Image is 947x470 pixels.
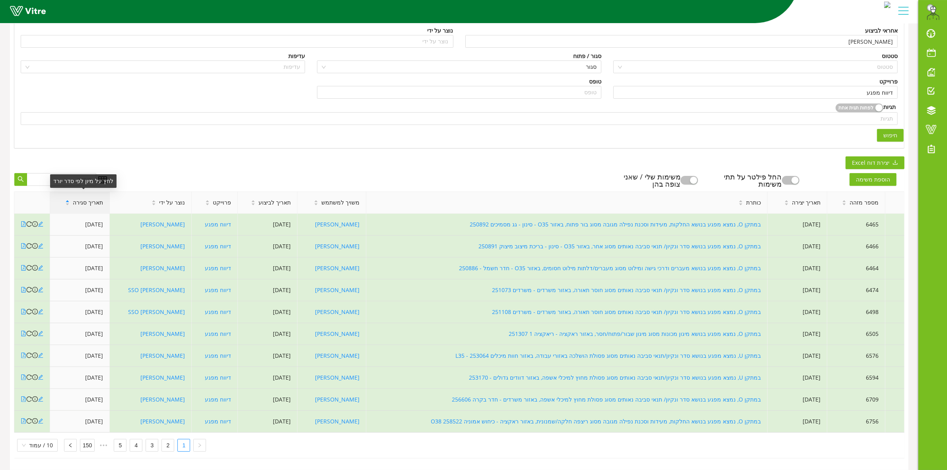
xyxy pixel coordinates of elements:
[238,257,298,279] td: [DATE]
[21,221,26,227] span: file-pdf
[177,439,190,452] li: 1
[315,352,360,359] a: [PERSON_NAME]
[26,265,32,271] span: reload
[768,257,827,279] td: [DATE]
[26,353,32,358] span: reload
[739,202,743,207] span: caret-down
[38,417,43,425] a: edit
[21,264,26,272] a: file-pdf
[431,417,761,425] a: במתקן O, נמצא מפגע בנושא החלקות, מעידות וסכנת נפילה מגובה מסוג ריצפה חלקה/שמנונית, באזור ראקציה -...
[205,199,210,203] span: caret-up
[838,103,873,112] span: לפחות תגית אחת
[213,198,231,207] span: פרוייקט
[827,214,885,236] td: 6465
[238,279,298,301] td: [DATE]
[792,198,821,207] span: תאריך יצירה
[21,417,26,425] a: file-pdf
[21,309,26,314] span: file-pdf
[827,411,885,433] td: 6756
[238,345,298,367] td: [DATE]
[65,199,70,203] span: caret-up
[428,26,453,35] div: נוצר על ידי
[238,214,298,236] td: [DATE]
[21,374,26,380] span: file-pdf
[38,352,43,359] a: edit
[205,374,231,381] a: דיווח מפגע
[768,389,827,411] td: [DATE]
[21,374,26,381] a: file-pdf
[21,353,26,358] span: file-pdf
[478,242,761,250] a: במתקן O, נמצא מפגע בנושא סדר ונקיון/ תנאי סביבה נאותים מסוג אחר, באזור O35 - סינון - בריכת מיצוב ...
[205,220,231,228] a: דיווח מפגע
[128,286,185,294] a: [PERSON_NAME] SSO
[205,202,210,207] span: caret-down
[146,439,158,451] a: 3
[469,374,761,381] a: במתקן U, נמצא מפגע בנושא סדר ונקיון/תנאי סביבה נאותים מסוג פסולת מחוץ למיכלי אשפה, באזור דוודים ג...
[140,374,185,381] a: [PERSON_NAME]
[17,439,58,452] div: Page Size
[162,439,174,451] a: 2
[32,331,38,336] span: info-circle
[32,287,38,293] span: info-circle
[842,199,846,203] span: caret-up
[238,411,298,433] td: [DATE]
[114,439,126,451] a: 5
[205,417,231,425] a: דיווח מפגע
[827,345,885,367] td: 6576
[50,411,110,433] td: [DATE]
[38,286,43,294] a: edit
[65,202,70,207] span: caret-down
[130,439,142,451] a: 4
[455,352,761,359] a: במתקן U, נמצא מפגע בנושא סדר ונקיון/תנאי סביבה נאותים מסוג פסולת הושלכה באזורי עבודה, באזור חוות ...
[852,158,889,167] span: יצירת דוח Excel
[714,173,782,187] div: החל פילטר על תתי משימות
[315,374,360,381] a: [PERSON_NAME]
[827,236,885,257] td: 6466
[883,131,897,140] span: חיפוש
[38,374,43,380] span: edit
[140,417,185,425] a: [PERSON_NAME]
[21,331,26,336] span: file-pdf
[884,2,891,8] img: c0dca6a0-d8b6-4077-9502-601a54a2ea4a.jpg
[50,214,110,236] td: [DATE]
[32,265,38,271] span: info-circle
[205,286,231,294] a: דיווח מפגע
[827,301,885,323] td: 6498
[26,418,32,424] span: reload
[38,265,43,271] span: edit
[768,279,827,301] td: [DATE]
[321,198,360,207] span: משויך למשתמש
[315,308,360,316] a: [PERSON_NAME]
[140,330,185,337] a: [PERSON_NAME]
[746,198,761,207] span: כותרת
[850,198,879,207] span: מספר מזהה
[64,439,77,452] button: left
[21,396,26,403] a: file-pdf
[492,308,761,316] a: במתקן O, נמצא מפגע בנושא סדר ונקיון/ תנאי סביבה נאותים מסוג חוסר תאורה, באזור משרדים - משרדים 251108
[26,309,32,314] span: reload
[161,439,174,452] li: 2
[205,352,231,359] a: דיווח מפגע
[613,173,681,187] div: משימות שלי / שאני צופה בהן
[205,330,231,337] a: דיווח מפגע
[140,396,185,403] a: [PERSON_NAME]
[21,418,26,424] span: file-pdf
[32,374,38,380] span: info-circle
[768,367,827,389] td: [DATE]
[26,331,32,336] span: reload
[38,221,43,227] span: edit
[193,439,206,452] li: העמוד הקודם
[21,286,26,294] a: file-pdf
[925,4,941,20] img: da32df7d-b9e3-429d-8c5c-2e32c797c474.png
[879,77,898,86] div: פרוייקט
[877,129,904,142] button: חיפוש
[768,323,827,345] td: [DATE]
[50,345,110,367] td: [DATE]
[38,287,43,293] span: edit
[50,279,110,301] td: [DATE]
[38,243,43,249] span: edit
[50,389,110,411] td: [DATE]
[26,396,32,402] span: reload
[573,52,601,60] div: סגור / פתוח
